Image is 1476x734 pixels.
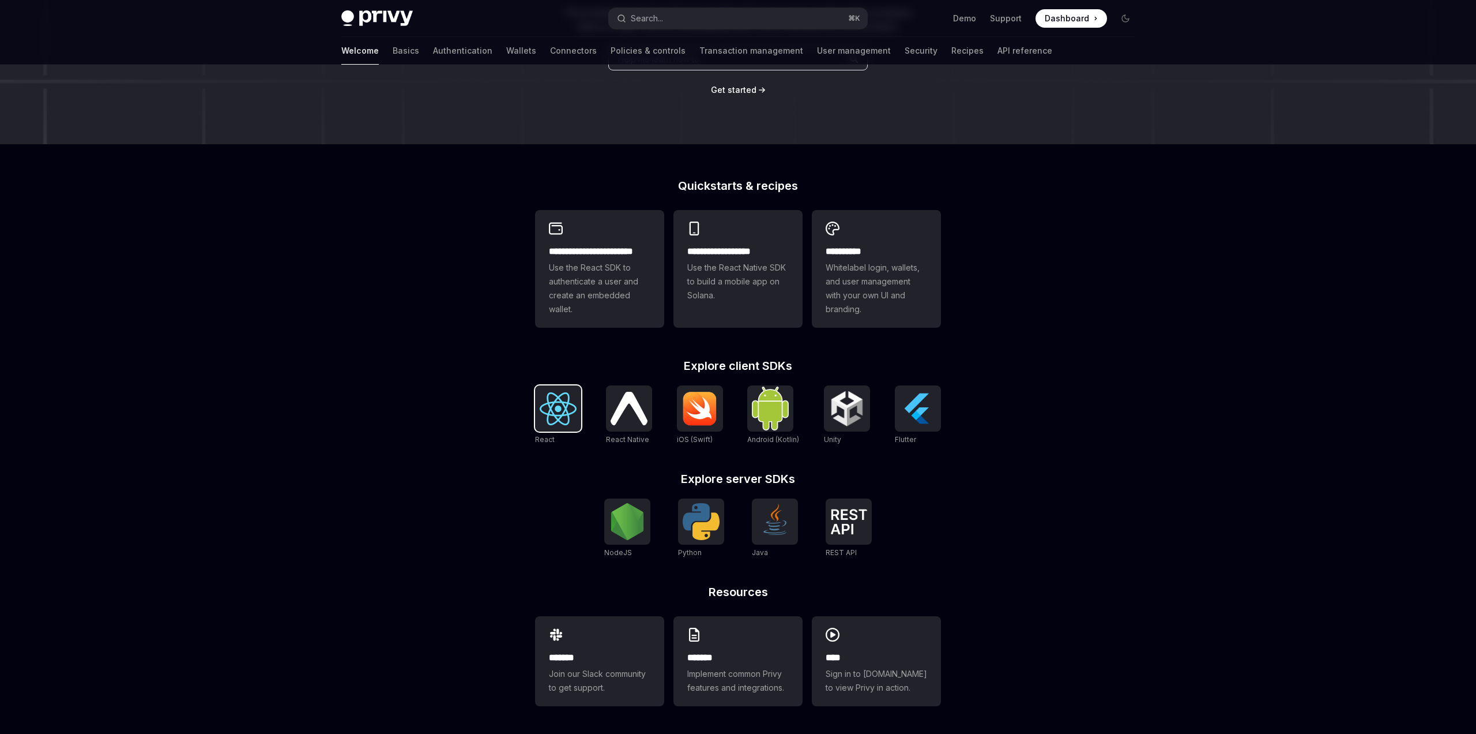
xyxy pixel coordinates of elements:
a: FlutterFlutter [895,385,941,445]
img: Android (Kotlin) [752,387,789,430]
span: Whitelabel login, wallets, and user management with your own UI and branding. [826,261,927,316]
div: Search... [631,12,663,25]
img: dark logo [341,10,413,27]
span: Flutter [895,435,916,444]
a: REST APIREST API [826,499,872,559]
a: Demo [953,13,976,24]
h2: Quickstarts & recipes [535,180,941,192]
h2: Explore client SDKs [535,360,941,372]
span: Use the React SDK to authenticate a user and create an embedded wallet. [549,261,650,316]
img: Java [756,503,793,540]
img: Flutter [899,390,936,427]
img: React [540,392,577,425]
span: Dashboard [1045,13,1089,24]
span: React [535,435,555,444]
span: Use the React Native SDK to build a mobile app on Solana. [687,261,789,302]
span: React Native [606,435,649,444]
a: Basics [393,37,419,65]
span: REST API [826,548,857,557]
h2: Resources [535,586,941,598]
a: ****Sign in to [DOMAIN_NAME] to view Privy in action. [812,616,941,706]
a: Support [990,13,1022,24]
a: iOS (Swift)iOS (Swift) [677,385,723,445]
a: Authentication [433,37,492,65]
span: NodeJS [604,548,632,557]
button: Toggle dark mode [1116,9,1135,28]
span: Unity [824,435,841,444]
img: REST API [830,509,867,534]
a: Welcome [341,37,379,65]
a: **** **** **** ***Use the React Native SDK to build a mobile app on Solana. [673,210,803,328]
a: **** **Implement common Privy features and integrations. [673,616,803,706]
img: Python [683,503,720,540]
img: iOS (Swift) [681,391,718,426]
a: Policies & controls [611,37,686,65]
span: Python [678,548,702,557]
a: **** **Join our Slack community to get support. [535,616,664,706]
span: Implement common Privy features and integrations. [687,667,789,695]
span: Android (Kotlin) [747,435,799,444]
a: Recipes [951,37,984,65]
a: JavaJava [752,499,798,559]
a: Connectors [550,37,597,65]
span: iOS (Swift) [677,435,713,444]
img: Unity [829,390,865,427]
span: Get started [711,85,756,95]
span: Sign in to [DOMAIN_NAME] to view Privy in action. [826,667,927,695]
h2: Explore server SDKs [535,473,941,485]
a: Android (Kotlin)Android (Kotlin) [747,385,799,445]
img: NodeJS [609,503,646,540]
a: Wallets [506,37,536,65]
a: API reference [997,37,1052,65]
a: Transaction management [699,37,803,65]
a: Security [905,37,937,65]
a: User management [817,37,891,65]
a: UnityUnity [824,385,870,445]
a: **** *****Whitelabel login, wallets, and user management with your own UI and branding. [812,210,941,328]
span: Java [752,548,768,557]
img: React Native [611,392,647,425]
span: Join our Slack community to get support. [549,667,650,695]
a: Dashboard [1036,9,1107,28]
button: Search...⌘K [609,8,867,29]
a: NodeJSNodeJS [604,499,650,559]
a: PythonPython [678,499,724,559]
span: ⌘ K [848,14,860,23]
a: React NativeReact Native [606,385,652,445]
a: ReactReact [535,385,581,445]
a: Get started [711,84,756,96]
